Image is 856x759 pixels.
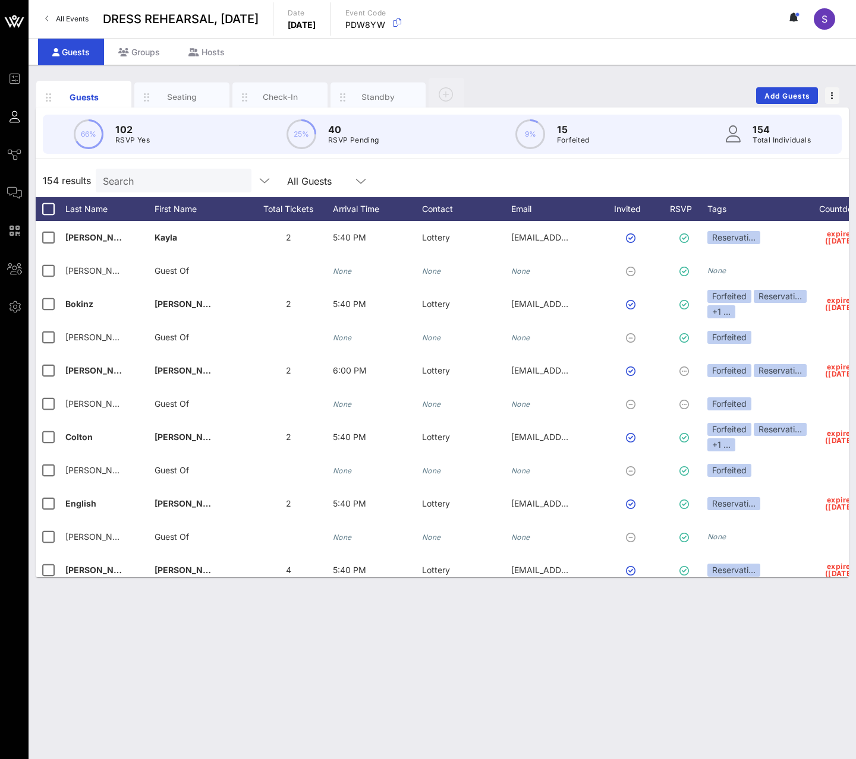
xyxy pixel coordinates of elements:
span: [EMAIL_ADDRESS][DOMAIN_NAME] [511,432,654,442]
span: 6:00 PM [333,365,367,375]
i: None [422,400,441,409]
span: Bokinz [65,299,93,309]
div: Seating [156,91,209,103]
span: Guest Of [155,465,189,475]
span: Guest Of [155,265,189,276]
button: Add Guests [756,87,818,104]
span: 5:40 PM [333,498,366,508]
i: None [511,267,530,276]
div: Reservati… [754,290,807,303]
div: First Name [155,197,244,221]
i: None [333,267,352,276]
span: 5:40 PM [333,299,366,309]
span: [PERSON_NAME] [65,565,136,575]
span: S [822,13,827,25]
div: Email [511,197,600,221]
p: 154 [753,122,811,137]
span: [EMAIL_ADDRESS][DOMAIN_NAME] [511,232,654,242]
p: Event Code [345,7,386,19]
div: Check-In [254,91,307,103]
span: English [65,498,96,508]
div: All Guests [280,169,375,192]
span: 5:40 PM [333,232,366,242]
div: +1 ... [707,305,735,318]
span: [PERSON_NAME] [65,332,134,342]
span: [PERSON_NAME] [65,232,136,242]
span: [PERSON_NAME] [65,532,134,542]
i: None [511,400,530,409]
span: [PERSON_NAME] [65,399,134,409]
span: [PERSON_NAME] [65,365,136,375]
p: Date [288,7,316,19]
span: Guest Of [155,332,189,342]
div: Guests [38,39,104,65]
span: [EMAIL_ADDRESS][DOMAIN_NAME] [511,365,654,375]
div: Arrival Time [333,197,422,221]
span: [PERSON_NAME] [155,565,225,575]
div: Forfeited [707,364,751,377]
span: [EMAIL_ADDRESS][PERSON_NAME][DOMAIN_NAME] [511,498,723,508]
span: [PERSON_NAME] [65,265,134,276]
div: Forfeited [707,397,751,410]
span: Lottery [422,365,450,375]
div: Forfeited [707,464,751,477]
div: 2 [244,420,333,454]
span: [EMAIL_ADDRESS][DOMAIN_NAME] [511,299,654,309]
span: [PERSON_NAME] [155,432,225,442]
span: Add Guests [764,91,811,100]
i: None [333,533,352,542]
a: All Events [38,10,96,29]
span: DRESS REHEARSAL, [DATE] [103,10,259,28]
div: Hosts [174,39,239,65]
div: Reservati… [707,564,760,577]
span: [PERSON_NAME] [155,498,225,508]
i: None [511,333,530,342]
span: 5:40 PM [333,432,366,442]
div: Contact [422,197,511,221]
span: 5:40 PM [333,565,366,575]
div: Forfeited [707,423,751,436]
div: Groups [104,39,174,65]
span: Colton [65,432,93,442]
div: Invited [600,197,666,221]
div: Forfeited [707,331,751,344]
span: [PERSON_NAME] [155,365,225,375]
div: Total Tickets [244,197,333,221]
div: All Guests [287,176,332,186]
span: Lottery [422,432,450,442]
p: Forfeited [557,134,590,146]
span: [PERSON_NAME] [155,299,225,309]
span: Lottery [422,498,450,508]
i: None [707,532,726,541]
div: 2 [244,487,333,520]
div: Reservati… [754,364,807,377]
div: Reservati… [707,497,760,510]
div: 2 [244,287,333,321]
i: None [333,333,352,342]
div: RSVP [666,197,707,221]
p: 15 [557,122,590,137]
div: +1 ... [707,438,735,451]
div: 2 [244,221,333,254]
p: 40 [328,122,379,137]
div: Last Name [65,197,155,221]
i: None [333,400,352,409]
span: [PERSON_NAME] [65,465,134,475]
span: [EMAIL_ADDRESS][DOMAIN_NAME] [511,565,654,575]
span: Lottery [422,299,450,309]
span: Kayla [155,232,177,242]
i: None [422,466,441,475]
div: Reservati… [754,423,807,436]
span: Lottery [422,232,450,242]
div: Forfeited [707,290,751,303]
i: None [422,267,441,276]
div: 2 [244,354,333,387]
span: Guest Of [155,399,189,409]
div: Tags [707,197,808,221]
p: RSVP Yes [115,134,150,146]
div: S [814,8,835,30]
i: None [333,466,352,475]
div: 4 [244,554,333,587]
span: Lottery [422,565,450,575]
i: None [707,266,726,275]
